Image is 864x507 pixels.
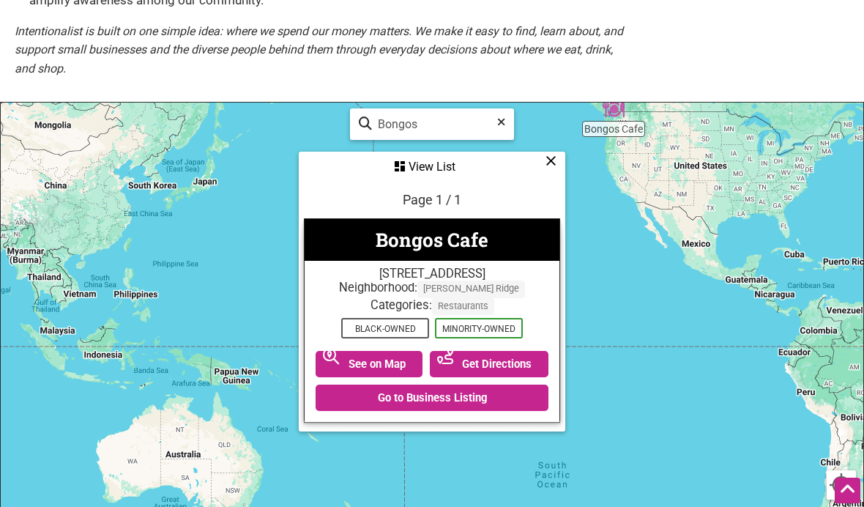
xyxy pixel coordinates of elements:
[15,24,623,75] em: Intentionalist is built on one simple idea: where we spend our money matters. We make it easy to ...
[430,351,549,377] a: Get Directions
[300,153,564,181] div: View List
[827,470,856,500] button: Your Location
[835,478,860,503] div: Scroll Back to Top
[432,298,494,315] span: Restaurants
[372,110,504,138] input: Type to find and filter...
[316,351,422,377] a: See on Map
[312,298,552,315] div: Categories:
[435,318,523,338] span: Minority-Owned
[597,92,630,126] div: Bongos Cafe
[316,385,548,411] a: Go to Business Listing
[297,192,567,207] div: Page 1 / 1
[376,227,488,252] a: Bongos Cafe
[299,152,565,432] div: See a list of the visible businesses
[417,281,525,297] span: [PERSON_NAME] Ridge
[341,318,429,338] span: Black-Owned
[312,267,552,281] div: [STREET_ADDRESS]
[312,281,552,297] div: Neighborhood:
[350,108,514,140] div: Type to search and filter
